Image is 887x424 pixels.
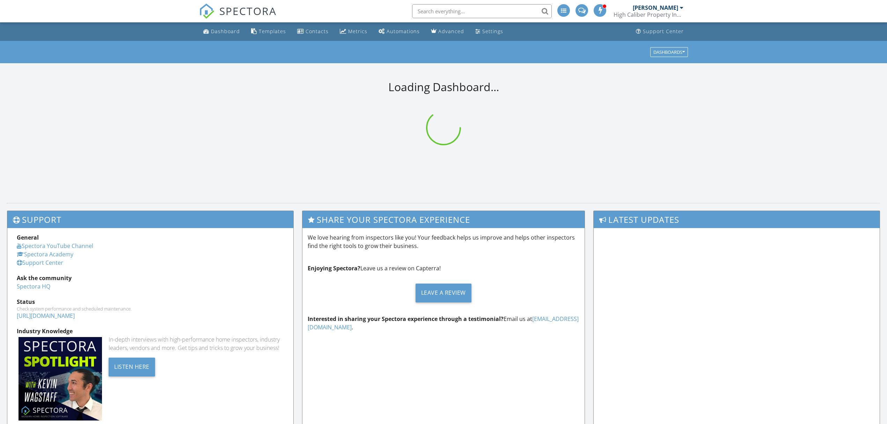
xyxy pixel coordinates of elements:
[17,259,63,266] a: Support Center
[199,9,277,24] a: SPECTORA
[653,50,685,54] div: Dashboards
[248,25,289,38] a: Templates
[308,278,579,308] a: Leave a Review
[308,315,579,331] p: Email us at .
[594,211,880,228] h3: Latest Updates
[633,4,678,11] div: [PERSON_NAME]
[302,211,584,228] h3: Share Your Spectora Experience
[17,306,284,312] div: Check system performance and scheduled maintenance.
[306,28,329,35] div: Contacts
[109,358,155,377] div: Listen Here
[219,3,277,18] span: SPECTORA
[109,363,155,370] a: Listen Here
[337,25,370,38] a: Metrics
[348,28,367,35] div: Metrics
[308,233,579,250] p: We love hearing from inspectors like you! Your feedback helps us improve and helps other inspecto...
[17,298,284,306] div: Status
[614,11,683,18] div: High Caliber Property Inspections
[308,315,504,323] strong: Interested in sharing your Spectora experience through a testimonial?
[109,335,284,352] div: In-depth interviews with high-performance home inspectors, industry leaders, vendors and more. Ge...
[416,284,471,302] div: Leave a Review
[472,25,506,38] a: Settings
[428,25,467,38] a: Advanced
[19,337,102,421] img: Spectoraspolightmain
[438,28,464,35] div: Advanced
[17,274,284,282] div: Ask the community
[17,283,50,290] a: Spectora HQ
[376,25,423,38] a: Automations (Advanced)
[259,28,286,35] div: Templates
[17,242,93,250] a: Spectora YouTube Channel
[17,312,75,320] a: [URL][DOMAIN_NAME]
[17,327,284,335] div: Industry Knowledge
[211,28,240,35] div: Dashboard
[412,4,552,18] input: Search everything...
[7,211,293,228] h3: Support
[308,264,360,272] strong: Enjoying Spectora?
[633,25,687,38] a: Support Center
[200,25,243,38] a: Dashboard
[643,28,684,35] div: Support Center
[650,47,688,57] button: Dashboards
[294,25,331,38] a: Contacts
[199,3,214,19] img: The Best Home Inspection Software - Spectora
[387,28,420,35] div: Automations
[308,315,579,331] a: [EMAIL_ADDRESS][DOMAIN_NAME]
[17,250,73,258] a: Spectora Academy
[17,234,39,241] strong: General
[308,264,579,272] p: Leave us a review on Capterra!
[482,28,503,35] div: Settings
